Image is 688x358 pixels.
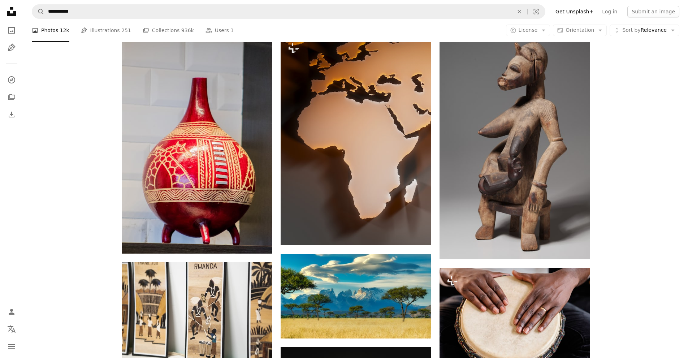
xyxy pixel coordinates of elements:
a: a row of framed african art hanging on a wall [122,309,272,315]
span: 936k [181,26,194,34]
a: Collections 936k [143,19,194,42]
a: Photos [4,23,19,38]
span: Sort by [622,27,640,33]
span: 251 [121,26,131,34]
span: Orientation [566,27,594,33]
a: a wooden statue of a person sitting on a chair [440,136,590,143]
a: Get Unsplash+ [551,6,598,17]
button: Submit an image [627,6,679,17]
a: a group of birds flying [281,137,431,143]
button: Orientation [553,25,607,36]
button: Menu [4,339,19,354]
a: Download History [4,107,19,122]
form: Find visuals sitewide [32,4,545,19]
a: Log in / Sign up [4,305,19,319]
span: License [519,27,538,33]
button: Language [4,322,19,336]
span: 1 [230,26,234,34]
button: Clear [511,5,527,18]
button: Sort byRelevance [610,25,679,36]
a: Users 1 [205,19,234,42]
a: Log in [598,6,622,17]
img: a group of birds flying [281,35,431,245]
a: red and brown ceramic vase [122,137,272,144]
a: Musician Playing Drum with his hands. [440,314,590,321]
button: Search Unsplash [32,5,44,18]
img: red and brown ceramic vase [122,28,272,254]
span: Relevance [622,27,667,34]
a: Home — Unsplash [4,4,19,20]
a: Collections [4,90,19,104]
a: green trees on brown grass field under white clouds and blue sky during daytime [281,293,431,299]
a: Explore [4,73,19,87]
a: Illustrations [4,40,19,55]
a: Illustrations 251 [81,19,131,42]
img: green trees on brown grass field under white clouds and blue sky during daytime [281,254,431,338]
img: a wooden statue of a person sitting on a chair [440,21,590,259]
button: License [506,25,550,36]
button: Visual search [528,5,545,18]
